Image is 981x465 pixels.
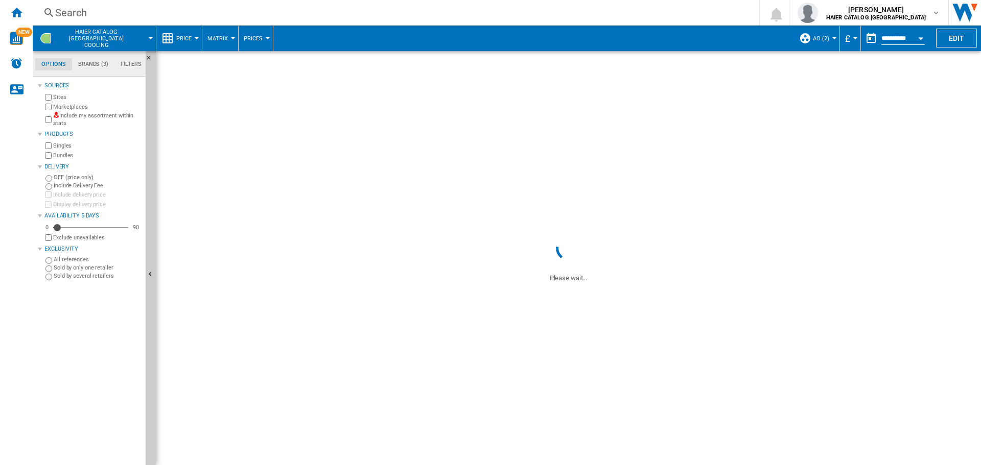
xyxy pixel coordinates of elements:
input: OFF (price only) [45,175,52,182]
md-slider: Availability [53,223,128,233]
img: alerts-logo.svg [10,57,22,69]
div: Price [161,26,197,51]
div: Availability 5 Days [44,212,142,220]
md-menu: Currency [840,26,861,51]
div: Products [44,130,142,138]
input: Display delivery price [45,201,52,208]
label: Display delivery price [53,201,142,208]
button: Price [176,26,197,51]
input: Display delivery price [45,234,52,241]
input: Include Delivery Fee [45,183,52,190]
span: Matrix [207,35,228,42]
label: Include Delivery Fee [54,182,142,189]
label: Marketplaces [53,103,142,111]
span: Prices [244,35,263,42]
div: 0 [43,224,51,231]
ng-transclude: Please wait... [550,274,588,282]
button: Open calendar [912,28,930,46]
button: md-calendar [861,28,881,48]
span: [PERSON_NAME] [826,5,926,15]
div: HAIER CATALOG [GEOGRAPHIC_DATA]Cooling [38,26,151,51]
span: Price [176,35,192,42]
input: Include delivery price [45,191,52,198]
button: Edit [936,29,977,47]
label: Bundles [53,152,142,159]
label: Sold by several retailers [54,272,142,280]
input: All references [45,257,52,264]
b: HAIER CATALOG [GEOGRAPHIC_DATA] [826,14,926,21]
span: AO (2) [813,35,829,42]
label: Sold by only one retailer [54,264,142,272]
div: Delivery [44,163,142,171]
div: Search [55,6,733,20]
div: 90 [130,224,142,231]
img: profile.jpg [798,3,818,23]
md-tab-item: Filters [114,58,148,70]
span: NEW [16,28,32,37]
label: Exclude unavailables [53,234,142,241]
div: Exclusivity [44,245,142,253]
input: Sold by only one retailer [45,265,52,272]
label: Include delivery price [53,191,142,199]
label: All references [54,256,142,263]
input: Bundles [45,152,52,159]
button: £ [845,26,855,51]
button: HAIER CATALOG [GEOGRAPHIC_DATA]Cooling [56,26,147,51]
input: Sold by several retailers [45,274,52,280]
label: Singles [53,142,142,150]
span: HAIER CATALOG UK:Cooling [56,29,136,48]
img: mysite-not-bg-18x18.png [53,112,59,118]
div: AO (2) [799,26,834,51]
label: Sites [53,93,142,101]
label: Include my assortment within stats [53,112,142,128]
button: Prices [244,26,268,51]
input: Sites [45,94,52,101]
input: Singles [45,142,52,149]
button: Matrix [207,26,233,51]
input: Marketplaces [45,104,52,110]
label: OFF (price only) [54,174,142,181]
md-tab-item: Brands (3) [72,58,114,70]
input: Include my assortment within stats [45,113,52,126]
md-tab-item: Options [35,58,72,70]
button: Hide [146,51,158,69]
span: £ [845,33,850,44]
img: wise-card.svg [10,32,23,45]
button: AO (2) [813,26,834,51]
div: Sources [44,82,142,90]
